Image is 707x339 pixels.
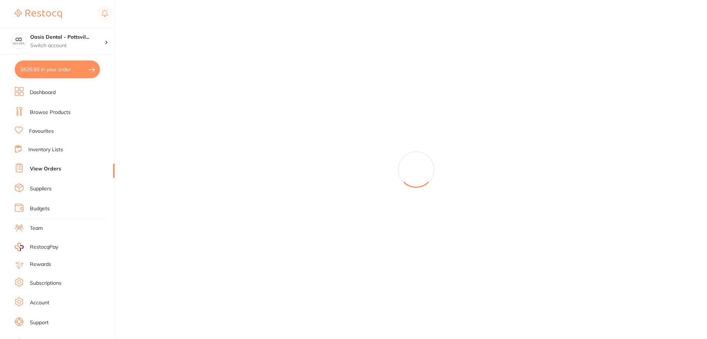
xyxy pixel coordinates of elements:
img: Oasis Dental - Pottsville [11,34,26,49]
p: Switch account [30,42,105,49]
a: Dashboard [30,89,56,96]
a: Restocq Logo [15,6,62,23]
a: Rewards [30,261,51,268]
a: Team [30,225,43,232]
a: Favourites [29,128,54,135]
a: RestocqPay [15,243,58,251]
a: Browse Products [30,109,71,116]
button: $626.93 in your order [15,60,100,78]
a: View Orders [30,165,61,173]
a: Support [30,319,49,326]
a: Suppliers [30,185,52,193]
a: Budgets [30,205,50,212]
span: RestocqPay [30,243,58,251]
a: Inventory Lists [28,146,63,153]
a: Account [30,299,49,307]
a: Subscriptions [30,280,61,287]
img: Restocq Logo [15,10,62,18]
img: RestocqPay [15,243,24,251]
h4: Oasis Dental - Pottsville [30,34,105,41]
